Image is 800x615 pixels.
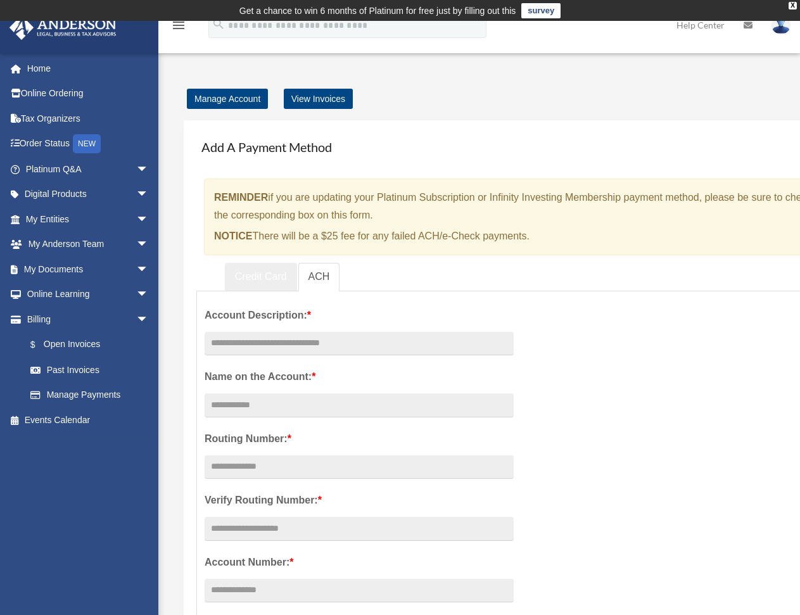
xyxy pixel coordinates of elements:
span: arrow_drop_down [136,307,162,333]
span: arrow_drop_down [136,156,162,182]
strong: NOTICE [214,231,252,241]
i: search [212,17,225,31]
strong: REMINDER [214,192,268,203]
a: Past Invoices [18,357,168,383]
a: Online Ordering [9,81,168,106]
a: $Open Invoices [18,332,168,358]
a: Tax Organizers [9,106,168,131]
span: arrow_drop_down [136,182,162,208]
span: arrow_drop_down [136,257,162,282]
a: Credit Card [225,263,297,291]
div: NEW [73,134,101,153]
a: My Entitiesarrow_drop_down [9,206,168,232]
span: arrow_drop_down [136,232,162,258]
a: Order StatusNEW [9,131,168,157]
div: Get a chance to win 6 months of Platinum for free just by filling out this [239,3,516,18]
label: Routing Number: [205,430,514,448]
label: Verify Routing Number: [205,491,514,509]
a: View Invoices [284,89,353,109]
a: Manage Payments [18,383,162,408]
a: Platinum Q&Aarrow_drop_down [9,156,168,182]
a: Billingarrow_drop_down [9,307,168,332]
a: ACH [298,263,340,291]
img: Anderson Advisors Platinum Portal [6,15,120,40]
span: arrow_drop_down [136,206,162,232]
a: Home [9,56,168,81]
a: My Anderson Teamarrow_drop_down [9,232,168,257]
a: Online Learningarrow_drop_down [9,282,168,307]
span: arrow_drop_down [136,282,162,308]
a: Manage Account [187,89,268,109]
a: My Documentsarrow_drop_down [9,257,168,282]
div: close [789,2,797,10]
i: menu [171,18,186,33]
a: Events Calendar [9,407,168,433]
label: Name on the Account: [205,368,514,386]
label: Account Description: [205,307,514,324]
span: $ [37,337,44,353]
label: Account Number: [205,554,514,571]
a: Digital Productsarrow_drop_down [9,182,168,207]
img: User Pic [771,16,790,34]
a: survey [521,3,561,18]
a: menu [171,22,186,33]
